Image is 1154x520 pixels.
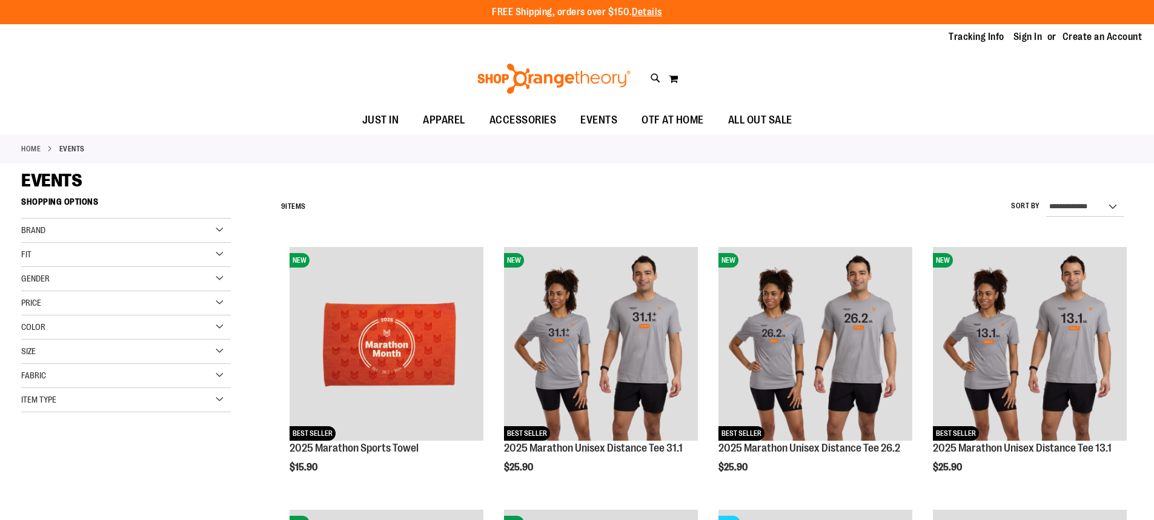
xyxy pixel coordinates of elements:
[284,241,489,504] div: product
[504,253,524,268] span: NEW
[1011,201,1040,211] label: Sort By
[933,442,1112,454] a: 2025 Marathon Unisex Distance Tee 13.1
[290,253,310,268] span: NEW
[21,370,46,380] span: Fabric
[290,247,483,443] a: 2025 Marathon Sports TowelNEWBEST SELLER
[933,426,979,441] span: BEST SELLER
[498,241,704,504] div: product
[933,462,964,473] span: $25.90
[21,191,231,219] strong: Shopping Options
[281,202,286,211] span: 9
[933,253,953,268] span: NEW
[21,274,50,283] span: Gender
[476,64,632,94] img: Shop Orangetheory
[712,241,918,504] div: product
[949,30,1004,44] a: Tracking Info
[21,249,32,259] span: Fit
[1063,30,1142,44] a: Create an Account
[580,107,617,134] span: EVENTS
[21,298,41,308] span: Price
[489,107,557,134] span: ACCESSORIES
[504,247,698,441] img: 2025 Marathon Unisex Distance Tee 31.1
[927,241,1133,504] div: product
[21,395,56,404] span: Item Type
[362,107,399,134] span: JUST IN
[290,442,419,454] a: 2025 Marathon Sports Towel
[21,225,45,235] span: Brand
[642,107,704,134] span: OTF AT HOME
[1013,30,1043,44] a: Sign In
[504,426,550,441] span: BEST SELLER
[423,107,465,134] span: APPAREL
[718,253,738,268] span: NEW
[290,462,319,473] span: $15.90
[933,247,1127,441] img: 2025 Marathon Unisex Distance Tee 13.1
[504,442,683,454] a: 2025 Marathon Unisex Distance Tee 31.1
[21,322,45,332] span: Color
[21,170,82,191] span: EVENTS
[59,143,85,154] strong: EVENTS
[718,442,900,454] a: 2025 Marathon Unisex Distance Tee 26.2
[718,247,912,443] a: 2025 Marathon Unisex Distance Tee 26.2NEWBEST SELLER
[290,426,336,441] span: BEST SELLER
[632,7,662,18] a: Details
[21,346,36,356] span: Size
[728,107,792,134] span: ALL OUT SALE
[492,5,662,19] p: FREE Shipping, orders over $150.
[281,197,306,216] h2: Items
[504,462,535,473] span: $25.90
[21,143,41,154] a: Home
[718,426,764,441] span: BEST SELLER
[933,247,1127,443] a: 2025 Marathon Unisex Distance Tee 13.1NEWBEST SELLER
[504,247,698,443] a: 2025 Marathon Unisex Distance Tee 31.1NEWBEST SELLER
[718,462,749,473] span: $25.90
[718,247,912,441] img: 2025 Marathon Unisex Distance Tee 26.2
[290,247,483,441] img: 2025 Marathon Sports Towel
